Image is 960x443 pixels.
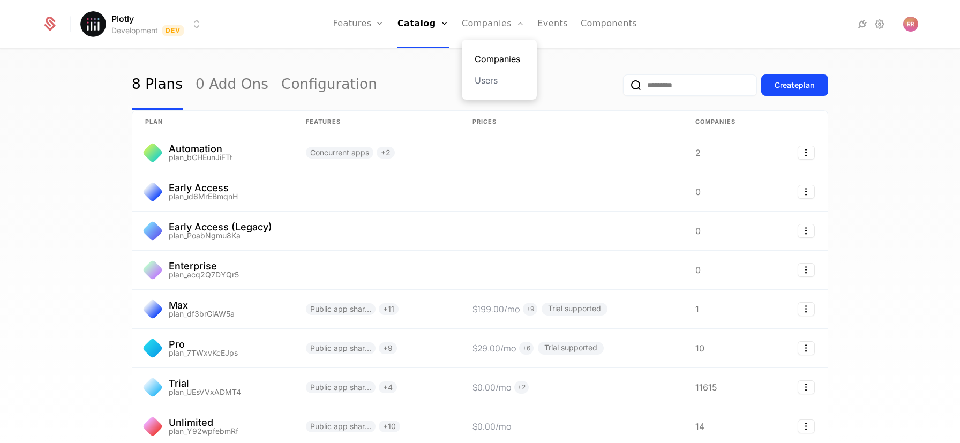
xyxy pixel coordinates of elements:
button: Select action [798,380,815,394]
a: Settings [873,18,886,31]
button: Select environment [84,12,204,36]
a: Configuration [281,60,377,110]
button: Select action [798,419,815,433]
button: Open user button [903,17,918,32]
button: Select action [798,224,815,238]
th: Prices [460,111,682,133]
div: Create plan [775,80,815,91]
img: Plotly [80,11,106,37]
th: Features [293,111,460,133]
div: Development [111,25,158,36]
span: Plotly [111,12,134,25]
button: Select action [798,302,815,316]
button: Createplan [761,74,828,96]
a: Users [475,74,524,87]
button: Select action [798,263,815,277]
button: Select action [798,146,815,160]
button: Select action [798,341,815,355]
img: Robyn Rhodes [903,17,918,32]
th: Companies [682,111,768,133]
span: Dev [162,25,184,36]
a: 8 Plans [132,60,183,110]
a: 0 Add Ons [196,60,268,110]
a: Companies [475,52,524,65]
th: plan [132,111,293,133]
button: Select action [798,185,815,199]
a: Integrations [856,18,869,31]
